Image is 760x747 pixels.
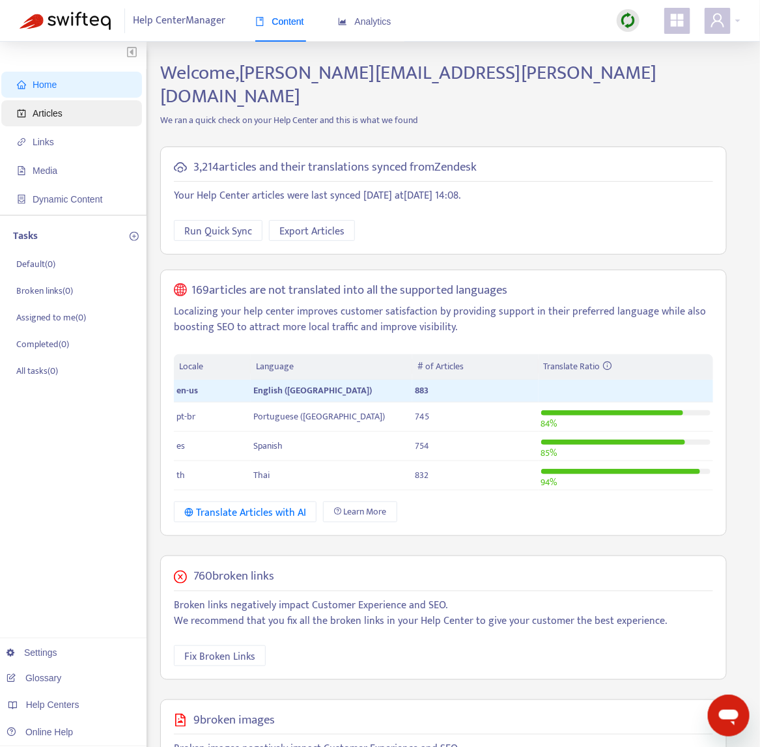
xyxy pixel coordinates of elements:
[544,359,708,374] div: Translate Ratio
[17,80,26,89] span: home
[7,673,61,683] a: Glossary
[193,160,477,175] h5: 3,214 articles and their translations synced from Zendesk
[184,505,306,521] div: Translate Articles with AI
[17,137,26,147] span: link
[17,195,26,204] span: container
[541,475,557,490] span: 94 %
[253,438,283,453] span: Spanish
[344,505,387,519] span: Learn More
[253,383,372,398] span: English ([GEOGRAPHIC_DATA])
[323,501,397,522] a: Learn More
[174,354,251,380] th: Locale
[279,223,345,240] span: Export Articles
[17,109,26,118] span: account-book
[16,337,69,351] p: Completed ( 0 )
[150,113,737,127] p: We ran a quick check on your Help Center and this is what we found
[541,445,557,460] span: 85 %
[174,220,262,241] button: Run Quick Sync
[253,468,270,483] span: Thai
[255,16,304,27] span: Content
[176,468,185,483] span: th
[33,137,54,147] span: Links
[415,383,429,398] span: 883
[193,713,275,728] h5: 9 broken images
[184,223,252,240] span: Run Quick Sync
[338,17,347,26] span: area-chart
[269,220,355,241] button: Export Articles
[174,283,187,298] span: global
[16,311,86,324] p: Assigned to me ( 0 )
[16,257,55,271] p: Default ( 0 )
[16,364,58,378] p: All tasks ( 0 )
[33,165,57,176] span: Media
[17,166,26,175] span: file-image
[184,649,255,665] span: Fix Broken Links
[193,569,274,584] h5: 760 broken links
[130,232,139,241] span: plus-circle
[174,571,187,584] span: close-circle
[176,438,185,453] span: es
[174,598,713,629] p: Broken links negatively impact Customer Experience and SEO. We recommend that you fix all the bro...
[7,647,57,658] a: Settings
[710,12,725,28] span: user
[174,304,713,335] p: Localizing your help center improves customer satisfaction by providing support in their preferre...
[669,12,685,28] span: appstore
[7,727,73,737] a: Online Help
[13,229,38,244] p: Tasks
[251,354,412,380] th: Language
[253,409,385,424] span: Portuguese ([GEOGRAPHIC_DATA])
[26,699,79,710] span: Help Centers
[16,284,73,298] p: Broken links ( 0 )
[174,645,266,666] button: Fix Broken Links
[174,188,713,204] p: Your Help Center articles were last synced [DATE] at [DATE] 14:08 .
[415,438,429,453] span: 754
[174,714,187,727] span: file-image
[620,12,636,29] img: sync.dc5367851b00ba804db3.png
[708,695,750,737] iframe: Button to launch messaging window
[174,501,317,522] button: Translate Articles with AI
[20,12,111,30] img: Swifteq
[255,17,264,26] span: book
[174,161,187,174] span: cloud-sync
[415,468,429,483] span: 832
[33,79,57,90] span: Home
[412,354,538,380] th: # of Articles
[192,283,508,298] h5: 169 articles are not translated into all the supported languages
[33,108,63,119] span: Articles
[415,409,429,424] span: 745
[160,57,656,113] span: Welcome, [PERSON_NAME][EMAIL_ADDRESS][PERSON_NAME][DOMAIN_NAME]
[134,8,226,33] span: Help Center Manager
[176,383,198,398] span: en-us
[541,416,557,431] span: 84 %
[176,409,195,424] span: pt-br
[338,16,391,27] span: Analytics
[33,194,102,204] span: Dynamic Content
